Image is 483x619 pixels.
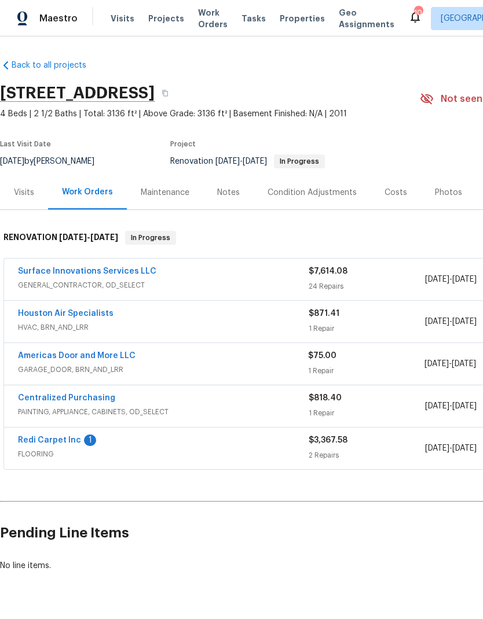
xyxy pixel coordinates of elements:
span: $818.40 [309,394,342,402]
div: 1 [84,434,96,446]
span: Properties [280,13,325,24]
span: In Progress [126,232,175,244]
span: [DATE] [90,233,118,241]
span: Maestro [39,13,78,24]
span: Tasks [241,14,266,23]
span: - [59,233,118,241]
span: [DATE] [425,444,449,452]
div: 1 Repair [308,365,424,377]
span: [DATE] [243,157,267,165]
div: Photos [435,187,462,198]
div: 1 Repair [309,323,425,334]
h6: RENOVATION [3,231,118,245]
div: Work Orders [62,186,113,198]
span: - [425,400,477,412]
span: FLOORING [18,448,309,460]
span: [DATE] [59,233,87,241]
span: Project [170,141,196,148]
span: [DATE] [452,402,477,410]
span: Projects [148,13,184,24]
span: PAINTING, APPLIANCE, CABINETS, OD_SELECT [18,406,309,418]
a: Americas Door and More LLC [18,352,136,360]
span: - [425,443,477,454]
span: $75.00 [308,352,336,360]
span: HVAC, BRN_AND_LRR [18,322,309,333]
span: $871.41 [309,309,339,318]
div: Maintenance [141,187,189,198]
span: GARAGE_DOOR, BRN_AND_LRR [18,364,308,375]
span: Work Orders [198,7,228,30]
span: [DATE] [425,402,449,410]
span: [DATE] [215,157,240,165]
a: Surface Innovations Services LLC [18,267,156,275]
span: GENERAL_CONTRACTOR, OD_SELECT [18,279,309,291]
span: [DATE] [425,360,449,368]
div: 2 Repairs [309,449,425,461]
span: - [425,358,476,370]
div: Condition Adjustments [268,187,357,198]
span: - [425,316,477,327]
div: Visits [14,187,34,198]
span: [DATE] [452,318,477,326]
span: [DATE] [425,318,449,326]
span: - [425,274,477,285]
span: [DATE] [425,275,449,283]
span: $3,367.58 [309,436,347,444]
div: 24 Repairs [309,281,425,292]
div: 1 Repair [309,407,425,419]
span: [DATE] [452,360,476,368]
a: Redi Carpet Inc [18,436,81,444]
span: [DATE] [452,444,477,452]
span: - [215,157,267,165]
div: 10 [414,7,422,19]
a: Houston Air Specialists [18,309,114,318]
div: Notes [217,187,240,198]
button: Copy Address [155,83,175,104]
span: [DATE] [452,275,477,283]
span: In Progress [275,158,324,165]
span: Visits [111,13,134,24]
div: Costs [385,187,407,198]
a: Centralized Purchasing [18,394,115,402]
span: $7,614.08 [309,267,347,275]
span: Geo Assignments [339,7,394,30]
span: Renovation [170,157,325,165]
